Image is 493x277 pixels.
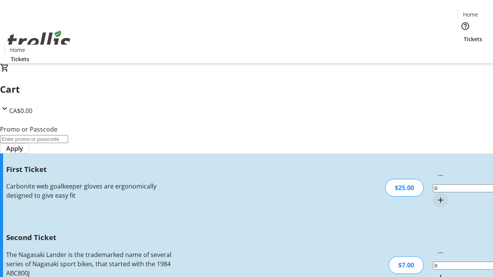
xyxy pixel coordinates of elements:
button: Help [458,18,473,34]
button: Cart [458,43,473,58]
img: Orient E2E Organization ogg90yEZhJ's Logo [5,22,73,60]
span: Apply [6,144,23,153]
span: Tickets [11,55,29,63]
a: Tickets [458,35,488,43]
div: Carbonite web goalkeeper gloves are ergonomically designed to give easy fit [6,182,174,200]
span: CA$0.00 [9,107,32,115]
h3: First Ticket [6,164,174,175]
div: $7.00 [389,256,424,274]
a: Tickets [5,55,35,63]
span: Home [10,46,25,54]
span: Home [463,10,478,18]
div: $25.00 [385,179,424,197]
a: Home [458,10,483,18]
h3: Second Ticket [6,232,174,243]
button: Increment by one [433,192,448,208]
span: Tickets [464,35,482,43]
a: Home [5,46,30,54]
